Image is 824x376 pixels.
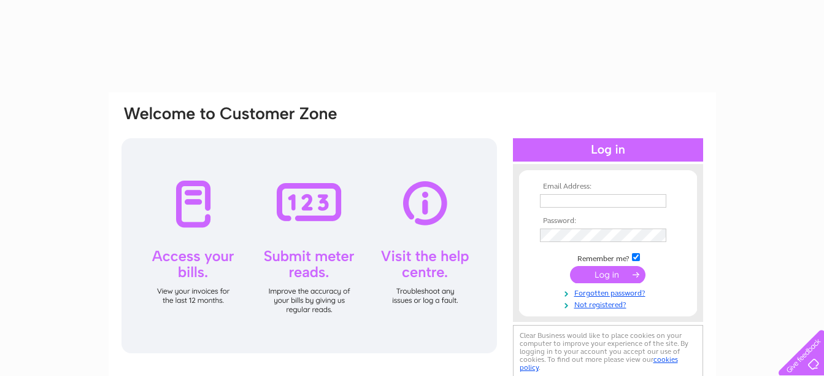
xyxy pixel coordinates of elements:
[537,251,679,264] td: Remember me?
[570,266,645,283] input: Submit
[540,286,679,298] a: Forgotten password?
[520,355,678,372] a: cookies policy
[540,298,679,310] a: Not registered?
[537,217,679,225] th: Password:
[537,182,679,191] th: Email Address:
